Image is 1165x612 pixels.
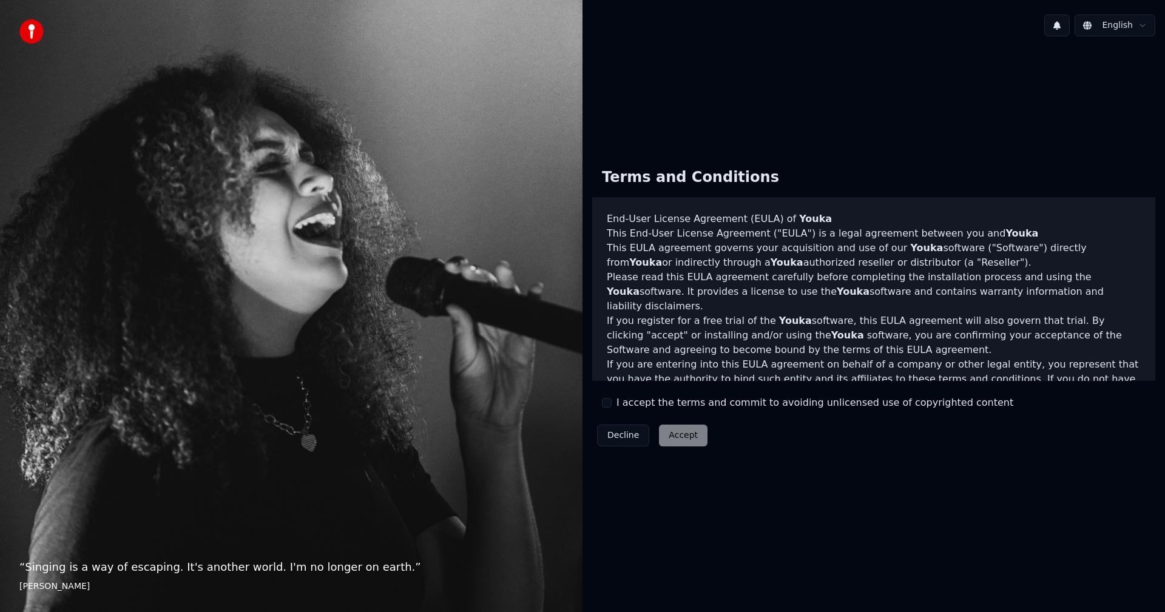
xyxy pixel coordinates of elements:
[799,213,832,224] span: Youka
[831,329,864,341] span: Youka
[19,580,563,593] footer: [PERSON_NAME]
[616,395,1013,410] label: I accept the terms and commit to avoiding unlicensed use of copyrighted content
[837,286,870,297] span: Youka
[607,212,1141,226] h3: End-User License Agreement (EULA) of
[607,241,1141,270] p: This EULA agreement governs your acquisition and use of our software ("Software") directly from o...
[607,357,1141,415] p: If you are entering into this EULA agreement on behalf of a company or other legal entity, you re...
[771,257,803,268] span: Youka
[19,19,44,44] img: youka
[597,425,649,446] button: Decline
[19,559,563,576] p: “ Singing is a way of escaping. It's another world. I'm no longer on earth. ”
[1005,227,1038,239] span: Youka
[592,158,789,197] div: Terms and Conditions
[607,226,1141,241] p: This End-User License Agreement ("EULA") is a legal agreement between you and
[629,257,662,268] span: Youka
[607,314,1141,357] p: If you register for a free trial of the software, this EULA agreement will also govern that trial...
[779,315,812,326] span: Youka
[607,270,1141,314] p: Please read this EULA agreement carefully before completing the installation process and using th...
[607,286,640,297] span: Youka
[910,242,943,254] span: Youka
